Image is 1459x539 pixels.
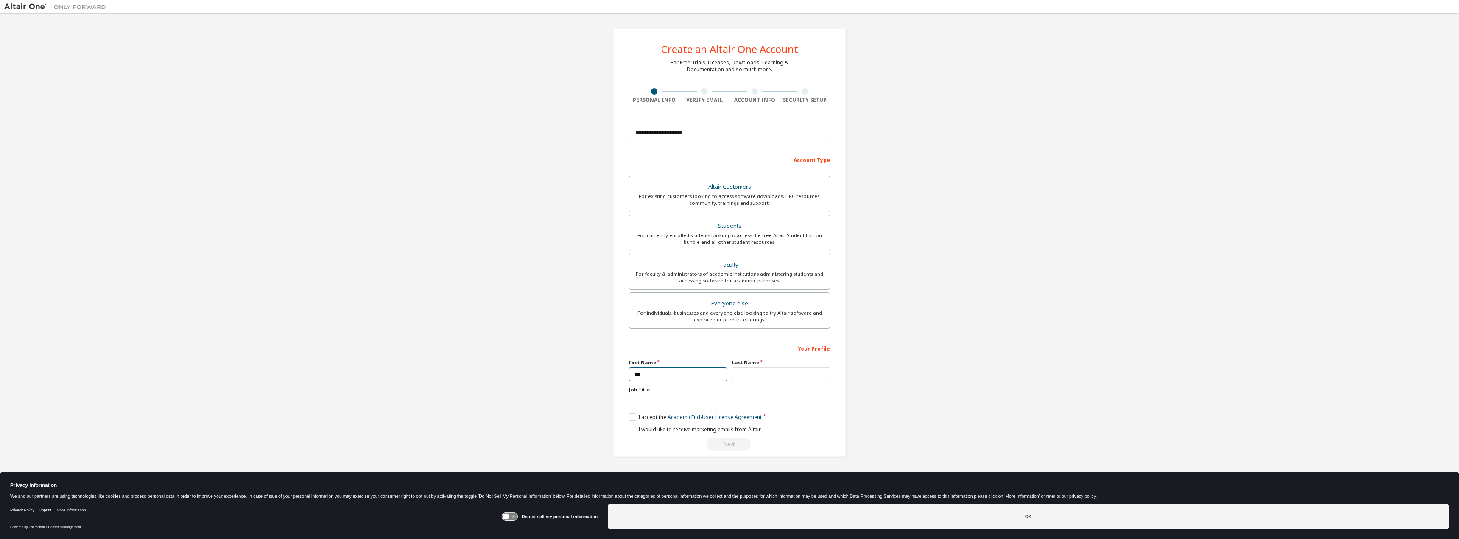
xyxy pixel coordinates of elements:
label: Job Title [629,386,830,393]
div: Verify Email [679,97,730,103]
a: Academic End-User License Agreement [668,413,762,421]
div: For individuals, businesses and everyone else looking to try Altair software and explore our prod... [634,310,825,323]
div: Students [634,220,825,232]
label: First Name [629,359,727,366]
div: For Free Trials, Licenses, Downloads, Learning & Documentation and so much more. [671,59,788,73]
div: Account Info [729,97,780,103]
img: Altair One [4,3,110,11]
label: I accept the [629,413,762,421]
div: Security Setup [780,97,830,103]
div: Create an Altair One Account [661,44,798,54]
div: For faculty & administrators of academic institutions administering students and accessing softwa... [634,271,825,284]
div: Account Type [629,153,830,166]
label: Last Name [732,359,830,366]
div: Personal Info [629,97,679,103]
label: I would like to receive marketing emails from Altair [629,426,761,433]
div: Altair Customers [634,181,825,193]
div: Faculty [634,259,825,271]
div: For existing customers looking to access software downloads, HPC resources, community, trainings ... [634,193,825,207]
div: Everyone else [634,298,825,310]
div: Your Profile [629,341,830,355]
div: For currently enrolled students looking to access the free Altair Student Edition bundle and all ... [634,232,825,246]
div: Read and acccept EULA to continue [629,438,830,451]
